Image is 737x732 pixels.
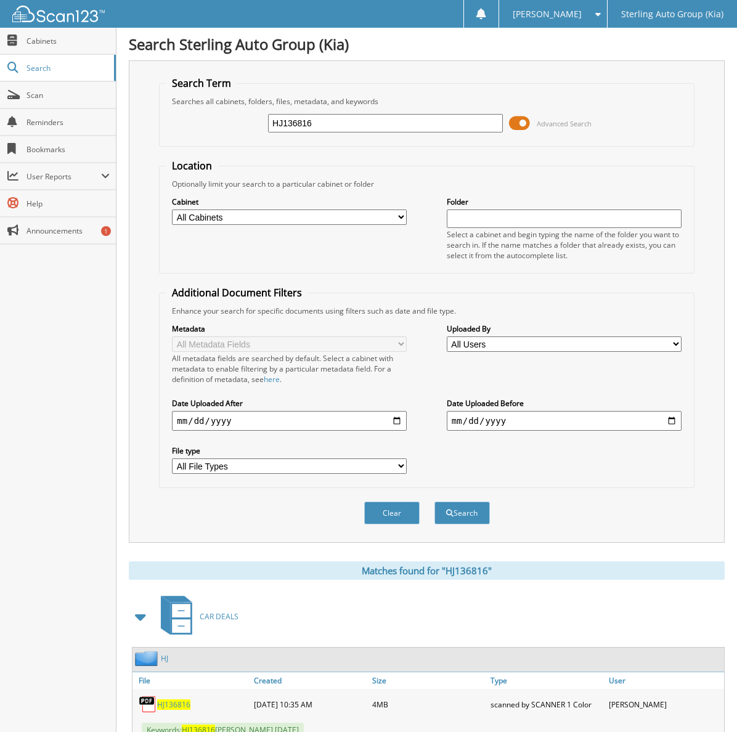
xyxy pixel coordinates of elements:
[166,306,687,316] div: Enhance your search for specific documents using filters such as date and file type.
[369,692,487,717] div: 4MB
[26,36,110,46] span: Cabinets
[251,692,369,717] div: [DATE] 10:35 AM
[447,229,682,261] div: Select a cabinet and begin typing the name of the folder you want to search in. If the name match...
[606,692,724,717] div: [PERSON_NAME]
[487,692,606,717] div: scanned by SCANNER 1 Color
[166,76,237,90] legend: Search Term
[161,653,168,664] a: HJ
[537,119,592,128] span: Advanced Search
[139,695,157,714] img: PDF.png
[369,672,487,689] a: Size
[606,672,724,689] a: User
[487,672,606,689] a: Type
[166,179,687,189] div: Optionally limit your search to a particular cabinet or folder
[200,611,238,622] span: CAR DEALS
[101,226,111,236] div: 1
[447,197,682,207] label: Folder
[26,198,110,209] span: Help
[447,398,682,409] label: Date Uploaded Before
[434,502,490,524] button: Search
[26,90,110,100] span: Scan
[135,651,161,666] img: folder2.png
[129,561,725,580] div: Matches found for "HJ136816"
[166,96,687,107] div: Searches all cabinets, folders, files, metadata, and keywords
[172,323,407,334] label: Metadata
[157,699,190,710] a: HJ136816
[166,159,218,173] legend: Location
[132,672,251,689] a: File
[26,226,110,236] span: Announcements
[12,6,105,22] img: scan123-logo-white.svg
[129,34,725,54] h1: Search Sterling Auto Group (Kia)
[172,353,407,384] div: All metadata fields are searched by default. Select a cabinet with metadata to enable filtering b...
[172,398,407,409] label: Date Uploaded After
[172,197,407,207] label: Cabinet
[26,117,110,128] span: Reminders
[621,10,723,18] span: Sterling Auto Group (Kia)
[153,592,238,641] a: CAR DEALS
[26,171,101,182] span: User Reports
[172,411,407,431] input: start
[166,286,308,299] legend: Additional Document Filters
[264,374,280,384] a: here
[172,445,407,456] label: File type
[364,502,420,524] button: Clear
[447,411,682,431] input: end
[26,144,110,155] span: Bookmarks
[26,63,108,73] span: Search
[447,323,682,334] label: Uploaded By
[251,672,369,689] a: Created
[513,10,582,18] span: [PERSON_NAME]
